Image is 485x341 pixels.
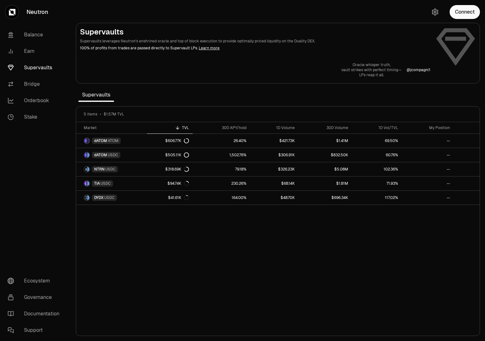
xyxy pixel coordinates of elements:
a: TIA LogoUSDC LogoTIAUSDC [76,177,147,190]
div: $318.69K [165,167,189,172]
a: $48.70K [250,191,299,205]
div: 30D Volume [302,125,348,130]
span: USDC [100,181,111,186]
span: USDC [105,167,116,172]
a: Ecosystem [3,273,68,289]
a: $1.41M [299,134,352,148]
div: 1D Volume [254,125,295,130]
a: $5.08M [299,162,352,176]
p: Oracle whisper truth, [341,62,402,67]
p: LPs reap it all. [341,72,402,77]
span: NTRN [94,167,105,172]
a: 69.50% [352,134,402,148]
span: USDC [108,152,118,158]
div: $41.61K [168,195,189,200]
div: My Position [406,125,450,130]
p: 100% of profits from trades are passed directly to Supervault LPs. [80,45,430,51]
a: $326.23K [250,162,299,176]
span: $1.57M TVL [104,112,124,117]
img: NTRN Logo [84,167,87,172]
a: Supervaults [3,59,68,76]
a: NTRN LogoUSDC LogoNTRNUSDC [76,162,147,176]
a: Earn [3,43,68,59]
a: $832.50K [299,148,352,162]
img: TIA Logo [84,181,87,186]
span: TIA [94,181,100,186]
span: Supervaults [78,89,114,101]
a: -- [402,134,454,148]
a: -- [402,148,454,162]
div: Market [84,125,143,130]
a: $421.73K [250,134,299,148]
img: USDC Logo [87,195,89,200]
a: Bridge [3,76,68,92]
a: Support [3,322,68,338]
span: dATOM [94,138,107,143]
a: $318.69K [147,162,193,176]
a: $606.77K [147,134,193,148]
a: dATOM LogoATOM LogodATOMATOM [76,134,147,148]
a: dATOM LogoUSDC LogodATOMUSDC [76,148,147,162]
span: ATOM [108,138,118,143]
a: $696.34K [299,191,352,205]
a: 230.26% [193,177,250,190]
a: 164.00% [193,191,250,205]
span: 5 items [84,112,97,117]
img: USDC Logo [87,152,89,158]
span: DYDX [94,195,104,200]
button: Connect [450,5,480,19]
a: $94.74K [147,177,193,190]
a: 1,502.76% [193,148,250,162]
a: -- [402,191,454,205]
span: dATOM [94,152,107,158]
img: ATOM Logo [87,138,89,143]
div: 30D APY/hold [197,125,246,130]
a: $41.61K [147,191,193,205]
a: 71.93% [352,177,402,190]
div: $94.74K [167,181,189,186]
a: 117.02% [352,191,402,205]
img: USDC Logo [87,181,89,186]
a: -- [402,177,454,190]
a: @jcompagni1 [407,67,430,72]
p: Supervaults leverages Neutron's enshrined oracle and top of block execution to provide optimally ... [80,38,430,44]
img: dATOM Logo [84,152,87,158]
a: $1.81M [299,177,352,190]
img: USDC Logo [87,167,89,172]
div: 1D Vol/TVL [356,125,398,130]
a: 102.36% [352,162,402,176]
a: 60.76% [352,148,402,162]
a: $306.91K [250,148,299,162]
a: Learn more [199,46,220,51]
a: -- [402,162,454,176]
a: Balance [3,27,68,43]
span: USDC [104,195,115,200]
p: @ jcompagni1 [407,67,430,72]
a: $505.11K [147,148,193,162]
img: dATOM Logo [84,138,87,143]
a: DYDX LogoUSDC LogoDYDXUSDC [76,191,147,205]
a: $68.14K [250,177,299,190]
h2: Supervaults [80,27,430,37]
a: Governance [3,289,68,306]
img: DYDX Logo [84,195,87,200]
div: TVL [151,125,189,130]
div: $505.11K [165,152,189,158]
p: vault strikes with perfect timing— [341,67,402,72]
a: Stake [3,109,68,125]
a: Oracle whisper truth,vault strikes with perfect timing—LPs reap it all. [341,62,402,77]
a: 79.18% [193,162,250,176]
a: Documentation [3,306,68,322]
div: $606.77K [165,138,189,143]
a: 26.40% [193,134,250,148]
a: Orderbook [3,92,68,109]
